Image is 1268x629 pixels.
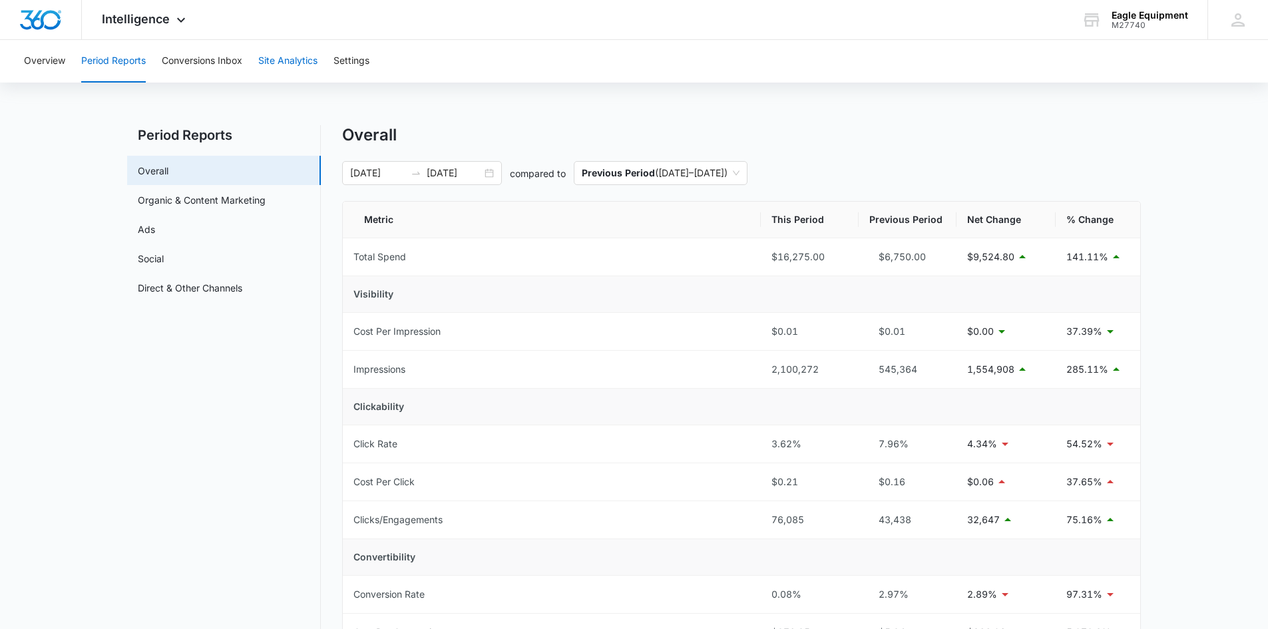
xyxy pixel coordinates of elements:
button: Conversions Inbox [162,40,242,83]
span: to [411,168,421,178]
div: Clicks/Engagements [353,513,443,527]
p: $0.06 [967,475,994,489]
th: Previous Period [859,202,956,238]
th: This Period [761,202,859,238]
th: Metric [343,202,761,238]
p: compared to [510,166,566,180]
div: $0.16 [869,475,946,489]
p: Previous Period [582,167,655,178]
div: $6,750.00 [869,250,946,264]
th: % Change [1056,202,1140,238]
div: 43,438 [869,513,946,527]
a: Direct & Other Channels [138,281,242,295]
button: Site Analytics [258,40,317,83]
span: ( [DATE] – [DATE] ) [582,162,740,184]
div: 2.97% [869,587,946,602]
p: 37.65% [1066,475,1102,489]
a: Organic & Content Marketing [138,193,266,207]
button: Overview [24,40,65,83]
div: $0.21 [771,475,848,489]
div: 7.96% [869,437,946,451]
p: 37.39% [1066,324,1102,339]
a: Social [138,252,164,266]
button: Settings [333,40,369,83]
div: account name [1112,10,1188,21]
div: account id [1112,21,1188,30]
h1: Overall [342,125,397,145]
div: $0.01 [869,324,946,339]
p: 97.31% [1066,587,1102,602]
input: Start date [350,166,405,180]
td: Convertibility [343,539,1140,576]
div: 3.62% [771,437,848,451]
td: Visibility [343,276,1140,313]
div: 2,100,272 [771,362,848,377]
div: Click Rate [353,437,397,451]
th: Net Change [956,202,1056,238]
td: Clickability [343,389,1140,425]
div: 0.08% [771,587,848,602]
div: Impressions [353,362,405,377]
p: 75.16% [1066,513,1102,527]
p: 285.11% [1066,362,1108,377]
p: 2.89% [967,587,997,602]
p: 141.11% [1066,250,1108,264]
div: Conversion Rate [353,587,425,602]
div: Cost Per Click [353,475,415,489]
h2: Period Reports [127,125,321,145]
div: Total Spend [353,250,406,264]
input: End date [427,166,482,180]
p: 1,554,908 [967,362,1014,377]
p: 32,647 [967,513,1000,527]
p: 54.52% [1066,437,1102,451]
button: Period Reports [81,40,146,83]
div: $16,275.00 [771,250,848,264]
p: 4.34% [967,437,997,451]
p: $0.00 [967,324,994,339]
div: $0.01 [771,324,848,339]
div: 76,085 [771,513,848,527]
a: Overall [138,164,168,178]
p: $9,524.80 [967,250,1014,264]
span: swap-right [411,168,421,178]
div: 545,364 [869,362,946,377]
div: Cost Per Impression [353,324,441,339]
span: Intelligence [102,12,170,26]
a: Ads [138,222,155,236]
